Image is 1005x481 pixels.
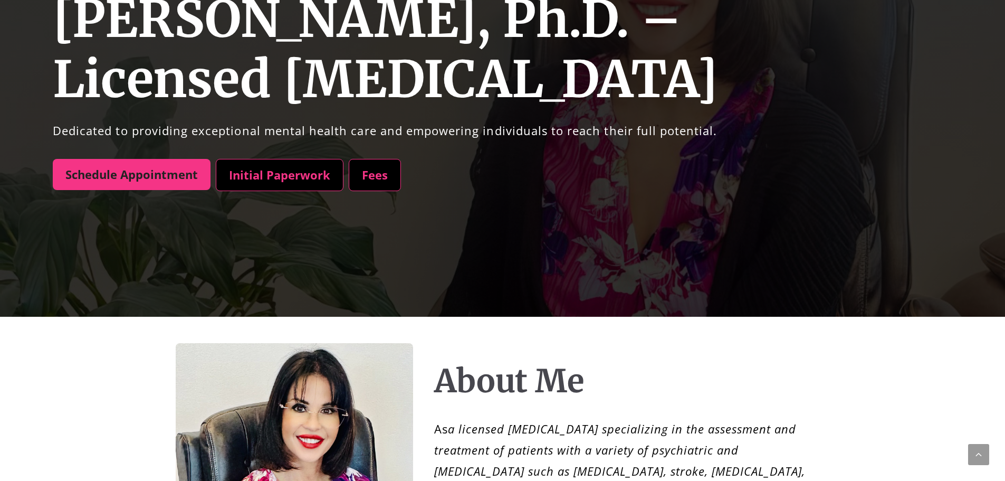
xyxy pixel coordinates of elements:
[216,159,343,192] a: Initial Paperwork
[968,444,989,465] a: Scroll back to top
[434,362,584,400] h1: About Me
[53,159,210,191] a: Schedule Appointment
[349,159,401,192] a: Fees
[53,120,1005,142] p: Dedicated to providing exceptional mental health care and empowering individuals to reach their f...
